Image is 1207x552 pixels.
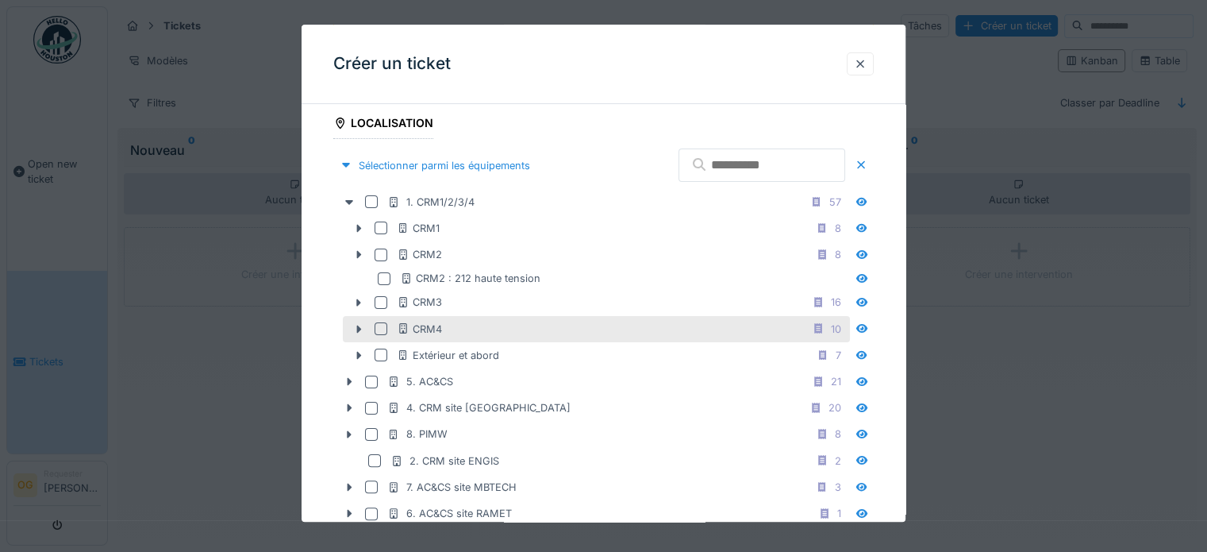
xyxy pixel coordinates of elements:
[397,221,440,236] div: CRM1
[837,506,841,521] div: 1
[397,322,442,337] div: CRM4
[387,195,475,210] div: 1. CRM1/2/3/4
[831,322,841,337] div: 10
[387,400,571,415] div: 4. CRM site [GEOGRAPHIC_DATA]
[828,400,841,415] div: 20
[835,454,841,469] div: 2
[835,247,841,262] div: 8
[387,480,517,495] div: 7. AC&CS site MBTECH
[333,155,536,176] div: Sélectionner parmi les équipements
[333,54,451,74] h3: Créer un ticket
[835,221,841,236] div: 8
[836,348,841,363] div: 7
[387,427,448,442] div: 8. PIMW
[835,480,841,495] div: 3
[831,374,841,389] div: 21
[831,295,841,311] div: 16
[390,454,499,469] div: 2. CRM site ENGIS
[333,112,433,139] div: Localisation
[835,427,841,442] div: 8
[387,374,453,389] div: 5. AC&CS
[397,295,442,311] div: CRM3
[397,247,442,262] div: CRM2
[387,506,512,521] div: 6. AC&CS site RAMET
[829,195,841,210] div: 57
[400,272,540,287] div: CRM2 : 212 haute tension
[397,348,499,363] div: Extérieur et abord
